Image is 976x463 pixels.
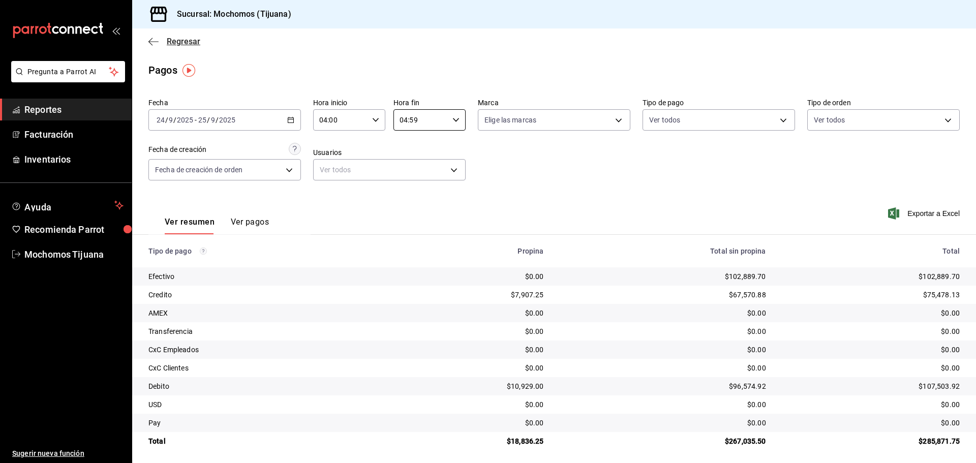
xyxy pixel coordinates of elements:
div: $0.00 [782,418,960,428]
div: $0.00 [560,363,766,373]
span: Elige las marcas [484,115,536,125]
div: Tipo de pago [148,247,380,255]
div: $0.00 [396,308,544,318]
span: / [165,116,168,124]
div: CxC Empleados [148,345,380,355]
div: $0.00 [560,418,766,428]
div: $0.00 [560,345,766,355]
div: Ver todos [313,159,466,180]
span: Mochomos Tijuana [24,248,124,261]
div: Credito [148,290,380,300]
button: Ver pagos [231,217,269,234]
div: $102,889.70 [560,271,766,282]
button: Exportar a Excel [890,207,960,220]
div: $107,503.92 [782,381,960,391]
div: $267,035.50 [560,436,766,446]
div: $285,871.75 [782,436,960,446]
button: Pregunta a Parrot AI [11,61,125,82]
label: Tipo de orden [807,99,960,106]
span: Regresar [167,37,200,46]
a: Pregunta a Parrot AI [7,74,125,84]
div: AMEX [148,308,380,318]
button: Ver resumen [165,217,215,234]
svg: Los pagos realizados con Pay y otras terminales son montos brutos. [200,248,207,255]
div: $75,478.13 [782,290,960,300]
div: $7,907.25 [396,290,544,300]
div: $0.00 [560,308,766,318]
input: -- [168,116,173,124]
div: Efectivo [148,271,380,282]
label: Fecha [148,99,301,106]
label: Marca [478,99,630,106]
div: $0.00 [396,363,544,373]
div: Debito [148,381,380,391]
div: $10,929.00 [396,381,544,391]
span: - [195,116,197,124]
div: CxC Clientes [148,363,380,373]
label: Tipo de pago [643,99,795,106]
span: Ayuda [24,199,110,211]
div: navigation tabs [165,217,269,234]
button: open_drawer_menu [112,26,120,35]
div: $0.00 [396,418,544,428]
span: Facturación [24,128,124,141]
button: Regresar [148,37,200,46]
label: Hora inicio [313,99,385,106]
div: $0.00 [782,363,960,373]
div: $0.00 [560,399,766,410]
div: $0.00 [782,326,960,336]
div: $0.00 [782,308,960,318]
div: $0.00 [396,326,544,336]
div: $0.00 [396,345,544,355]
div: $67,570.88 [560,290,766,300]
input: -- [156,116,165,124]
div: $102,889.70 [782,271,960,282]
div: $0.00 [782,399,960,410]
div: Fecha de creación [148,144,206,155]
span: Reportes [24,103,124,116]
span: Ver todos [649,115,680,125]
span: Ver todos [814,115,845,125]
div: USD [148,399,380,410]
span: Recomienda Parrot [24,223,124,236]
div: $0.00 [560,326,766,336]
input: ---- [176,116,194,124]
div: Total [148,436,380,446]
span: Pregunta a Parrot AI [27,67,109,77]
div: $0.00 [396,271,544,282]
label: Hora fin [393,99,466,106]
div: $96,574.92 [560,381,766,391]
img: Tooltip marker [182,64,195,77]
div: $0.00 [396,399,544,410]
span: / [207,116,210,124]
div: $18,836.25 [396,436,544,446]
div: Total sin propina [560,247,766,255]
span: / [173,116,176,124]
div: Transferencia [148,326,380,336]
div: $0.00 [782,345,960,355]
input: -- [210,116,216,124]
h3: Sucursal: Mochomos (Tijuana) [169,8,291,20]
label: Usuarios [313,149,466,156]
span: Inventarios [24,152,124,166]
div: Pay [148,418,380,428]
div: Total [782,247,960,255]
span: / [216,116,219,124]
span: Sugerir nueva función [12,448,124,459]
div: Pagos [148,63,177,78]
input: -- [198,116,207,124]
input: ---- [219,116,236,124]
span: Fecha de creación de orden [155,165,242,175]
div: Propina [396,247,544,255]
